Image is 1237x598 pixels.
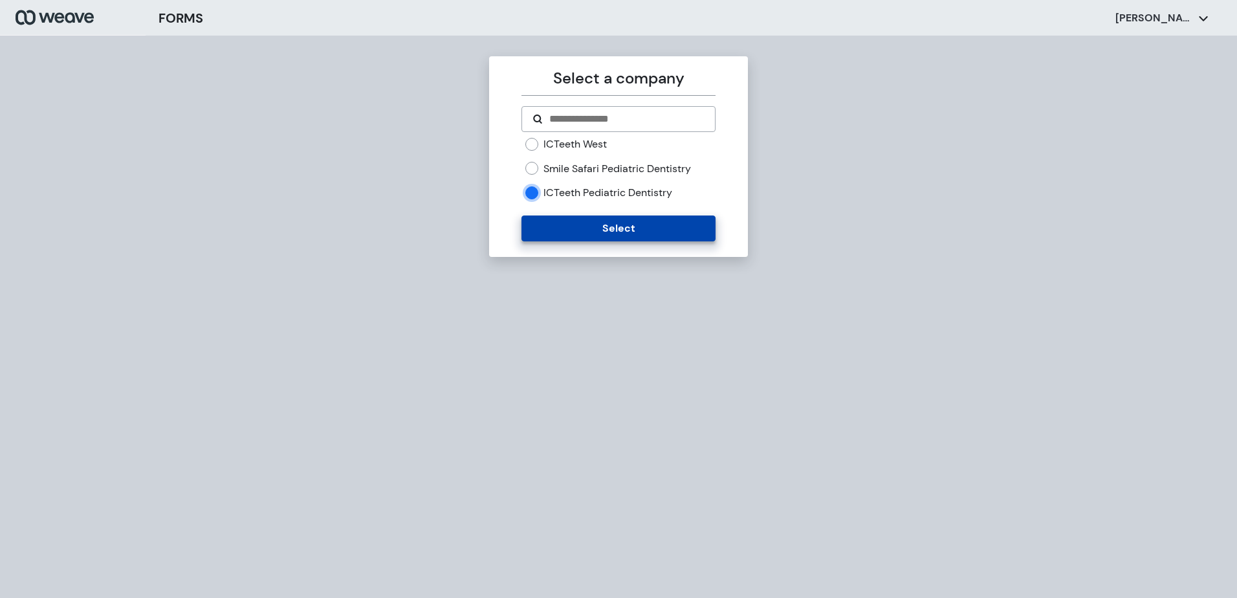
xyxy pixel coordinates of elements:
p: Select a company [521,67,715,90]
h3: FORMS [159,8,203,28]
label: ICTeeth West [543,137,607,151]
label: Smile Safari Pediatric Dentistry [543,162,691,176]
input: Search [548,111,704,127]
label: ICTeeth Pediatric Dentistry [543,186,672,200]
button: Select [521,216,715,241]
p: [PERSON_NAME] [1115,11,1193,25]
